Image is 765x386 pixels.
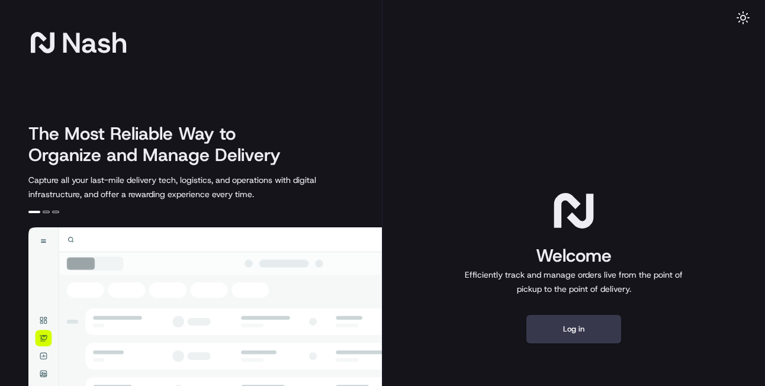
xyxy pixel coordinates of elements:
h1: Welcome [460,244,687,268]
p: Capture all your last-mile delivery tech, logistics, and operations with digital infrastructure, ... [28,173,369,201]
button: Log in [526,315,621,343]
span: Nash [62,31,127,54]
h2: The Most Reliable Way to Organize and Manage Delivery [28,123,294,166]
p: Efficiently track and manage orders live from the point of pickup to the point of delivery. [460,268,687,296]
